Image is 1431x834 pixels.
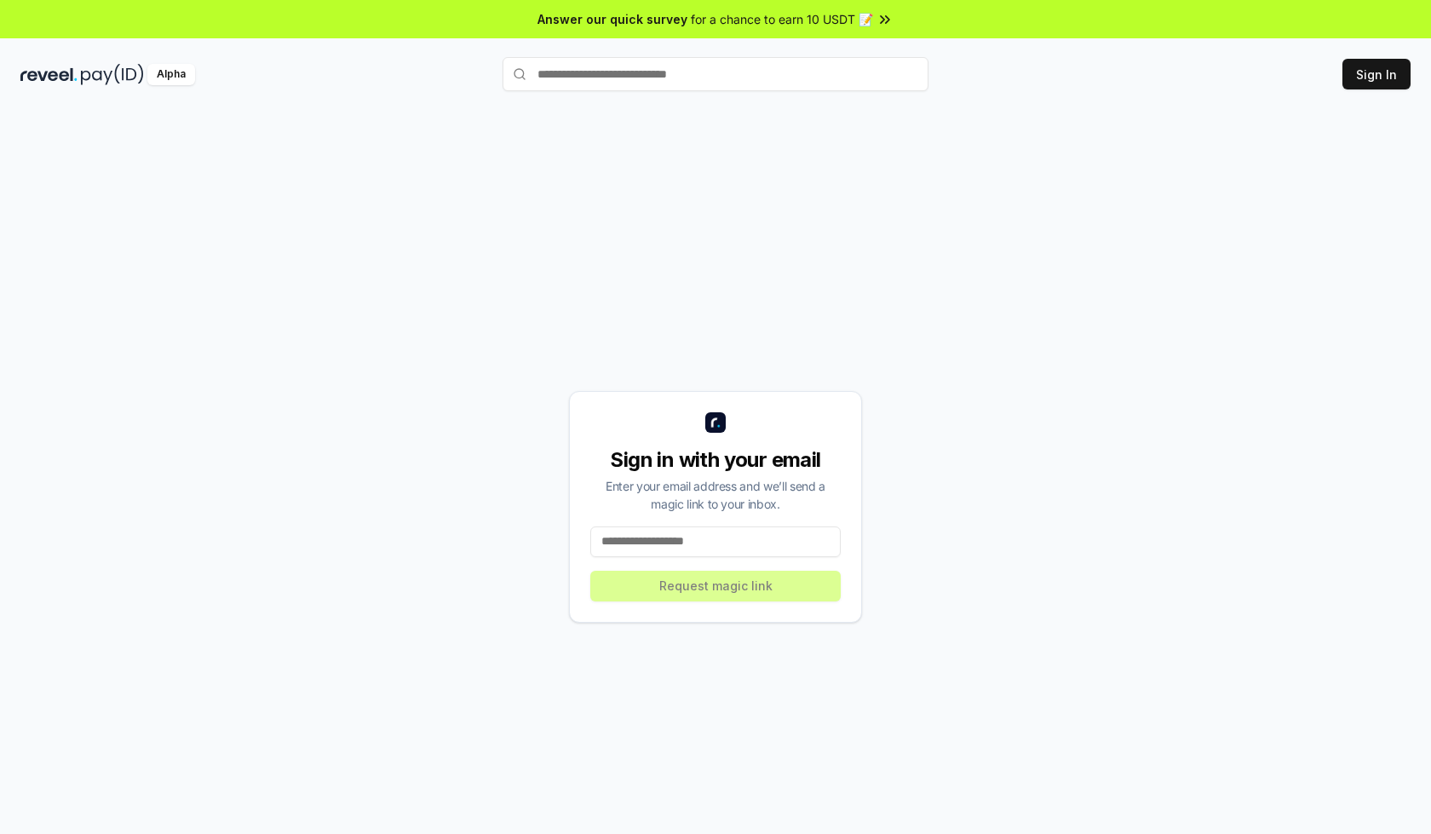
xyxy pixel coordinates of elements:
[590,446,841,474] div: Sign in with your email
[1342,59,1411,89] button: Sign In
[537,10,687,28] span: Answer our quick survey
[590,477,841,513] div: Enter your email address and we’ll send a magic link to your inbox.
[20,64,78,85] img: reveel_dark
[691,10,873,28] span: for a chance to earn 10 USDT 📝
[705,412,726,433] img: logo_small
[81,64,144,85] img: pay_id
[147,64,195,85] div: Alpha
